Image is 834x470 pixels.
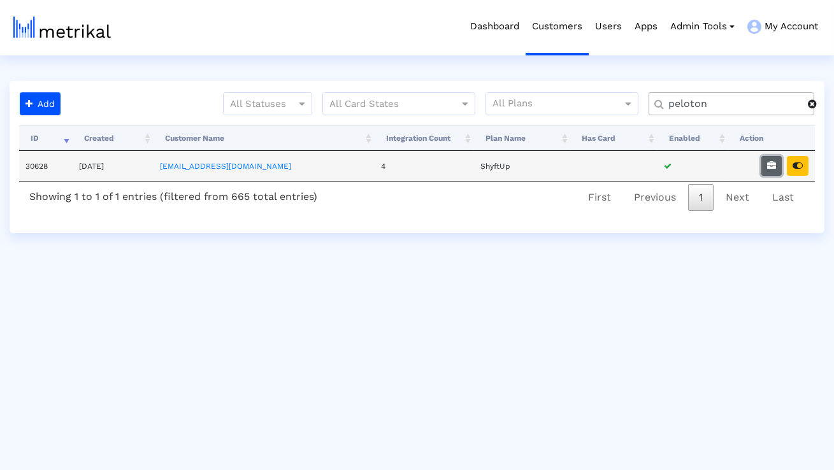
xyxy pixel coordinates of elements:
img: my-account-menu-icon.png [747,20,761,34]
td: 30628 [19,151,73,181]
input: All Card States [329,96,445,113]
th: Integration Count: activate to sort column ascending [375,125,474,151]
th: ID: activate to sort column ascending [19,125,73,151]
th: Enabled: activate to sort column ascending [658,125,728,151]
th: Created: activate to sort column ascending [73,125,154,151]
a: [EMAIL_ADDRESS][DOMAIN_NAME] [160,162,291,171]
a: Next [715,184,760,211]
td: [DATE] [73,151,154,181]
a: First [577,184,622,211]
a: Previous [623,184,687,211]
th: Plan Name: activate to sort column ascending [474,125,571,151]
input: Customer Name [659,97,808,111]
div: Showing 1 to 1 of 1 entries (filtered from 665 total entries) [19,182,327,208]
td: ShyftUp [474,151,571,181]
button: Add [20,92,61,115]
input: All Plans [492,96,624,113]
a: Last [761,184,805,211]
img: metrical-logo-light.png [13,17,111,38]
a: 1 [688,184,714,211]
th: Action [728,125,815,151]
th: Has Card: activate to sort column ascending [571,125,658,151]
th: Customer Name: activate to sort column ascending [154,125,374,151]
td: 4 [375,151,474,181]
